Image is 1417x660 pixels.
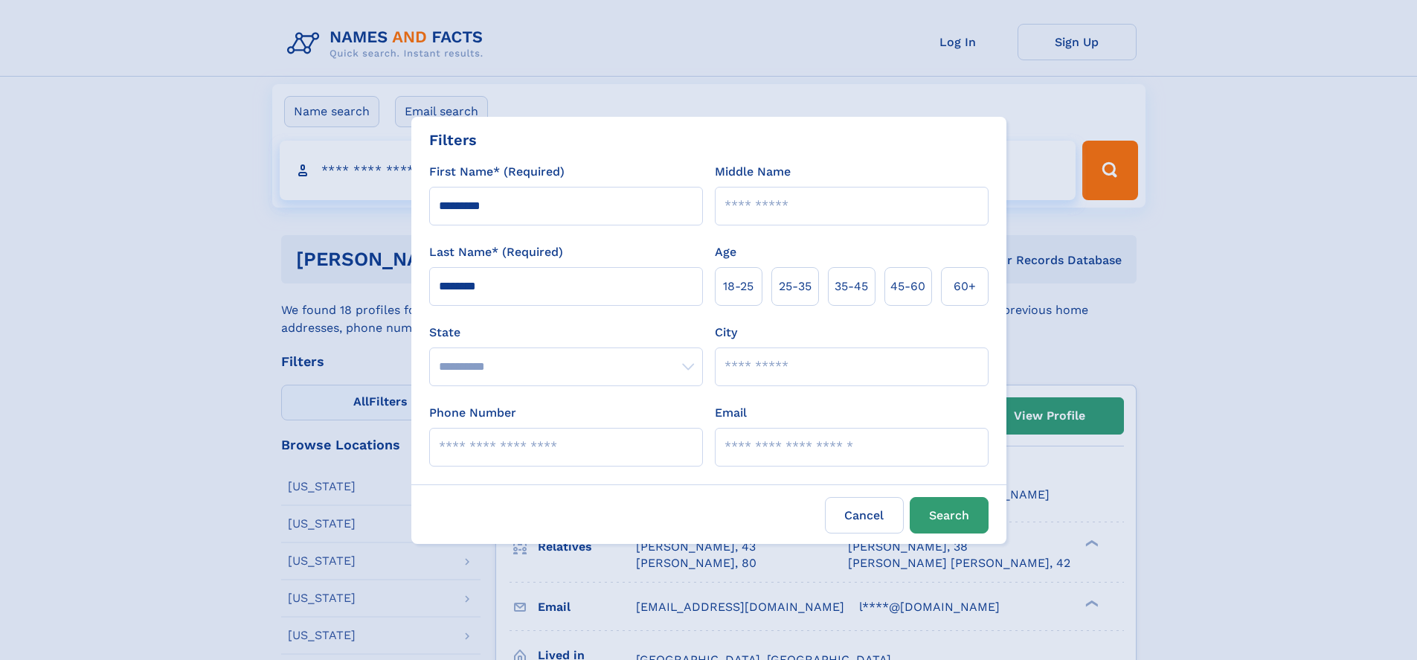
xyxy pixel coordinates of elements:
label: City [715,324,737,342]
span: 35‑45 [835,278,868,295]
label: Middle Name [715,163,791,181]
span: 45‑60 [890,278,925,295]
span: 60+ [954,278,976,295]
button: Search [910,497,989,534]
label: State [429,324,703,342]
label: Phone Number [429,404,516,422]
label: Email [715,404,747,422]
span: 18‑25 [723,278,754,295]
label: Cancel [825,497,904,534]
div: Filters [429,129,477,151]
span: 25‑35 [779,278,812,295]
label: Last Name* (Required) [429,243,563,261]
label: First Name* (Required) [429,163,565,181]
label: Age [715,243,736,261]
